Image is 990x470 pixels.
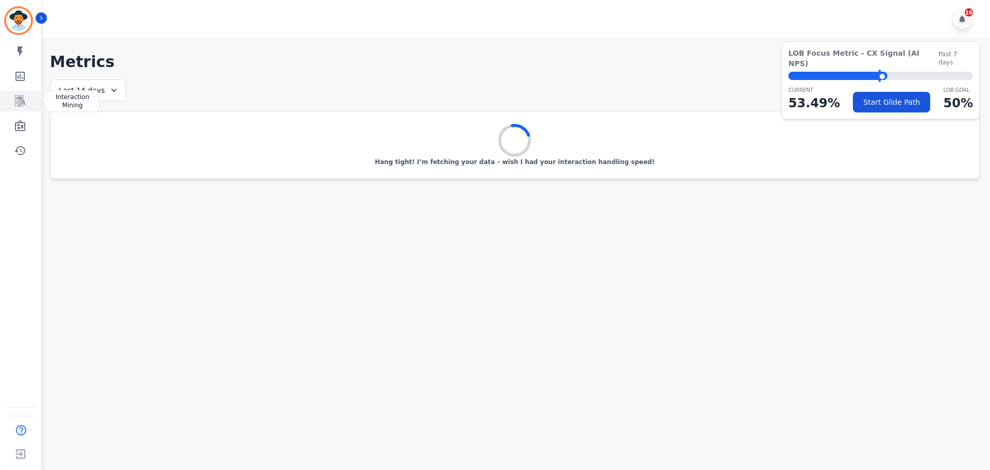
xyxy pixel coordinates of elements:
[788,86,840,94] p: CURRENT
[965,8,973,17] div: 16
[788,72,887,80] div: ⬤
[944,86,973,94] p: LOB Goal
[944,94,973,112] p: 50 %
[50,79,126,101] div: Last 14 days
[853,92,930,112] button: Start Glide Path
[938,50,973,67] span: Past 7 days
[375,158,655,166] p: Hang tight! I’m fetching your data – wish I had your interaction handling speed!
[788,48,938,69] span: LOB Focus Metric - CX Signal (AI NPS)
[788,94,840,112] p: 53.49 %
[50,53,980,71] h1: Metrics
[6,8,31,33] img: Bordered avatar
